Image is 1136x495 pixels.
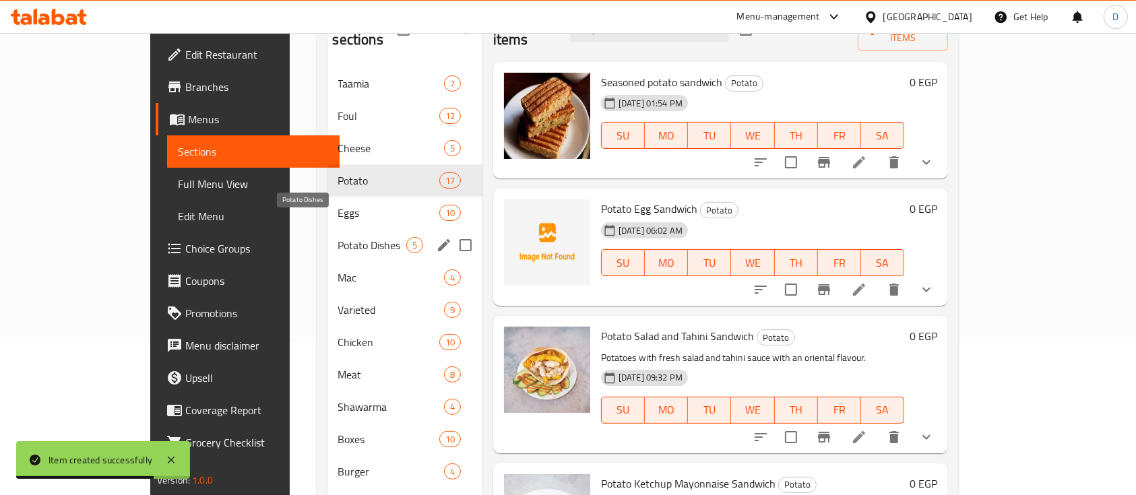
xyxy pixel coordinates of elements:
[327,358,482,391] div: Meat8
[601,326,754,346] span: Potato Salad and Tahini Sandwich
[808,421,840,453] button: Branch-specific-item
[49,453,152,467] div: Item created successfully
[338,431,439,447] div: Boxes
[607,126,639,145] span: SU
[185,79,329,95] span: Branches
[445,77,460,90] span: 7
[601,72,722,92] span: Seasoned potato sandwich
[878,421,910,453] button: delete
[156,329,340,362] a: Menu disclaimer
[434,235,454,255] button: edit
[910,273,943,306] button: show more
[444,463,461,480] div: items
[745,146,777,178] button: sort-choices
[861,397,904,424] button: SA
[445,304,460,317] span: 9
[327,261,482,294] div: Mac4
[338,269,444,286] span: Mac
[185,46,329,63] span: Edit Restaurant
[607,400,639,420] span: SU
[444,269,461,286] div: items
[445,142,460,155] span: 5
[338,463,444,480] span: Burger
[650,126,683,145] span: MO
[338,140,444,156] span: Cheese
[745,273,777,306] button: sort-choices
[910,146,943,178] button: show more
[444,302,461,318] div: items
[861,122,904,149] button: SA
[693,400,726,420] span: TU
[445,401,460,414] span: 4
[851,429,867,445] a: Edit menu item
[731,122,774,149] button: WE
[338,205,439,221] span: Eggs
[338,399,444,415] span: Shawarma
[327,423,482,455] div: Boxes10
[338,302,444,318] span: Varieted
[327,132,482,164] div: Cheese5
[780,400,813,420] span: TH
[601,199,697,219] span: Potato Egg Sandwich
[185,434,329,451] span: Grocery Checklist
[757,330,794,345] span: Potato
[156,297,340,329] a: Promotions
[701,203,738,218] span: Potato
[192,471,213,489] span: 1.0.0
[808,146,840,178] button: Branch-specific-item
[440,110,460,123] span: 12
[440,174,460,187] span: 17
[439,108,461,124] div: items
[650,253,683,273] span: MO
[878,146,910,178] button: delete
[440,207,460,220] span: 10
[861,249,904,276] button: SA
[601,397,645,424] button: SU
[731,249,774,276] button: WE
[613,371,688,384] span: [DATE] 09:32 PM
[601,249,645,276] button: SU
[156,232,340,265] a: Choice Groups
[504,327,590,413] img: Potato Salad and Tahini Sandwich
[757,329,795,345] div: Potato
[338,172,439,189] span: Potato
[407,239,422,252] span: 5
[866,400,899,420] span: SA
[185,273,329,289] span: Coupons
[650,400,683,420] span: MO
[327,67,482,100] div: Taamia7
[823,126,856,145] span: FR
[327,229,482,261] div: Potato Dishes5edit
[779,477,816,492] span: Potato
[439,205,461,221] div: items
[818,249,861,276] button: FR
[910,327,937,345] h6: 0 EGP
[918,282,935,298] svg: Show Choices
[775,122,818,149] button: TH
[156,426,340,459] a: Grocery Checklist
[645,122,688,149] button: MO
[178,143,329,160] span: Sections
[167,135,340,168] a: Sections
[688,397,731,424] button: TU
[156,103,340,135] a: Menus
[338,108,439,124] span: Foul
[504,73,590,159] img: Seasoned potato sandwich
[736,400,769,420] span: WE
[775,397,818,424] button: TH
[736,126,769,145] span: WE
[736,253,769,273] span: WE
[808,273,840,306] button: Branch-specific-item
[338,75,444,92] span: Taamia
[693,253,726,273] span: TU
[780,253,813,273] span: TH
[823,400,856,420] span: FR
[406,237,423,253] div: items
[157,471,190,489] span: Version:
